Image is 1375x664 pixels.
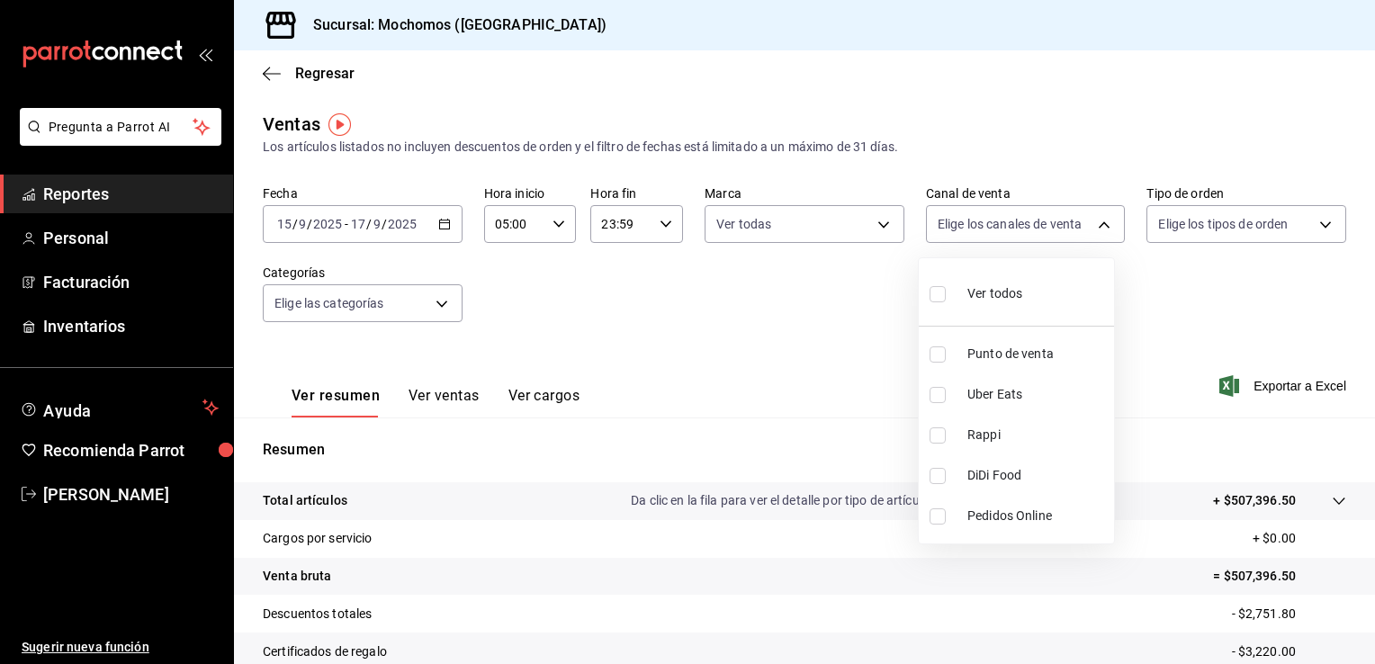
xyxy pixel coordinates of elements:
[967,284,1022,303] span: Ver todos
[967,466,1107,485] span: DiDi Food
[967,385,1107,404] span: Uber Eats
[328,113,351,136] img: Tooltip marker
[967,426,1107,444] span: Rappi
[967,507,1107,525] span: Pedidos Online
[967,345,1107,363] span: Punto de venta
